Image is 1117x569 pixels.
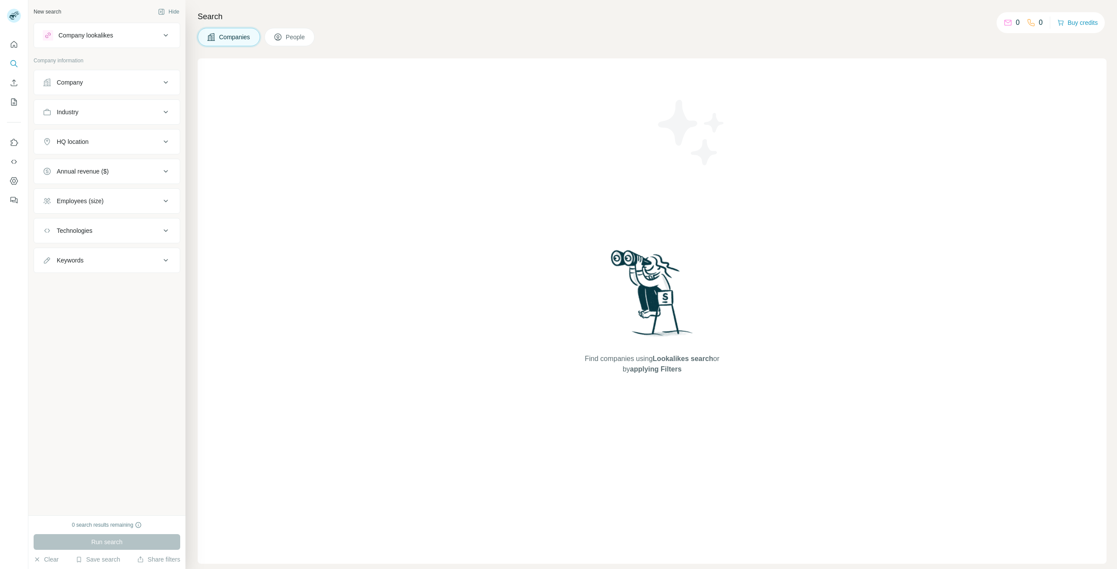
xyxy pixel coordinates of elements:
[7,37,21,52] button: Quick start
[34,220,180,241] button: Technologies
[653,355,713,362] span: Lookalikes search
[7,192,21,208] button: Feedback
[34,161,180,182] button: Annual revenue ($)
[198,10,1107,23] h4: Search
[582,354,722,375] span: Find companies using or by
[7,173,21,189] button: Dashboard
[652,93,731,172] img: Surfe Illustration - Stars
[34,57,180,65] p: Company information
[137,555,180,564] button: Share filters
[1016,17,1020,28] p: 0
[58,31,113,40] div: Company lookalikes
[34,8,61,16] div: New search
[72,521,142,529] div: 0 search results remaining
[7,154,21,170] button: Use Surfe API
[1057,17,1098,29] button: Buy credits
[34,131,180,152] button: HQ location
[607,248,698,345] img: Surfe Illustration - Woman searching with binoculars
[57,167,109,176] div: Annual revenue ($)
[7,135,21,150] button: Use Surfe on LinkedIn
[34,250,180,271] button: Keywords
[57,78,83,87] div: Company
[57,256,83,265] div: Keywords
[7,94,21,110] button: My lists
[152,5,185,18] button: Hide
[286,33,306,41] span: People
[57,108,79,116] div: Industry
[7,56,21,72] button: Search
[57,226,93,235] div: Technologies
[57,197,103,205] div: Employees (size)
[34,191,180,211] button: Employees (size)
[34,25,180,46] button: Company lookalikes
[1039,17,1043,28] p: 0
[75,555,120,564] button: Save search
[630,365,682,373] span: applying Filters
[34,555,58,564] button: Clear
[34,72,180,93] button: Company
[7,75,21,91] button: Enrich CSV
[57,137,89,146] div: HQ location
[34,102,180,123] button: Industry
[219,33,251,41] span: Companies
